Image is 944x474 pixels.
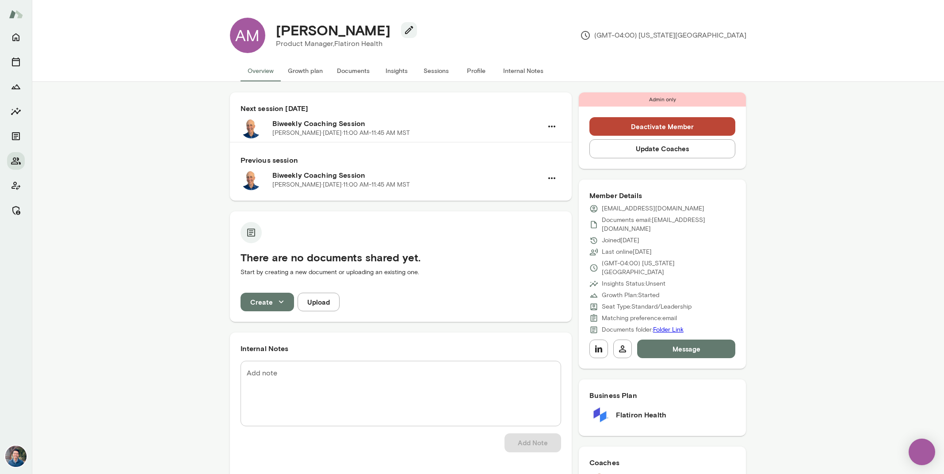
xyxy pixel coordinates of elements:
button: Home [7,28,25,46]
button: Message [637,340,736,358]
p: Last online [DATE] [602,248,652,256]
p: Insights Status: Unsent [602,279,665,288]
button: Sessions [417,60,456,81]
button: Create [241,293,294,311]
button: Growth Plan [7,78,25,96]
button: Internal Notes [496,60,550,81]
button: Update Coaches [589,139,736,158]
p: Growth Plan: Started [602,291,659,300]
p: Documents email: [EMAIL_ADDRESS][DOMAIN_NAME] [602,216,736,233]
button: Insights [7,103,25,120]
p: Seat Type: Standard/Leadership [602,302,692,311]
h6: Next session [DATE] [241,103,561,114]
p: [PERSON_NAME] · [DATE] · 11:00 AM-11:45 AM MST [272,180,410,189]
button: Documents [330,60,377,81]
h6: Business Plan [589,390,736,401]
h6: Coaches [589,457,736,468]
p: [PERSON_NAME] · [DATE] · 11:00 AM-11:45 AM MST [272,129,410,138]
a: Folder Link [653,326,684,333]
button: Manage [7,202,25,219]
h6: Flatiron Health [616,409,666,420]
img: Alex Yu [5,446,27,467]
p: Matching preference: email [602,314,677,323]
p: [EMAIL_ADDRESS][DOMAIN_NAME] [602,204,704,213]
img: Mento [9,6,23,23]
button: Documents [7,127,25,145]
button: Client app [7,177,25,195]
button: Growth plan [281,60,330,81]
div: Admin only [579,92,746,107]
p: Start by creating a new document or uploading an existing one. [241,268,561,277]
p: Joined [DATE] [602,236,639,245]
button: Profile [456,60,496,81]
p: (GMT-04:00) [US_STATE][GEOGRAPHIC_DATA] [580,30,746,41]
button: Insights [377,60,417,81]
button: Members [7,152,25,170]
button: Sessions [7,53,25,71]
h6: Internal Notes [241,343,561,354]
div: AM [230,18,265,53]
h6: Biweekly Coaching Session [272,170,543,180]
button: Overview [241,60,281,81]
h6: Biweekly Coaching Session [272,118,543,129]
button: Upload [298,293,340,311]
p: (GMT-04:00) [US_STATE][GEOGRAPHIC_DATA] [602,259,736,277]
h5: There are no documents shared yet. [241,250,561,264]
button: Deactivate Member [589,117,736,136]
h6: Member Details [589,190,736,201]
p: Documents folder: [602,325,684,334]
h6: Previous session [241,155,561,165]
p: Product Manager, Flatiron Health [276,38,410,49]
h4: [PERSON_NAME] [276,22,390,38]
